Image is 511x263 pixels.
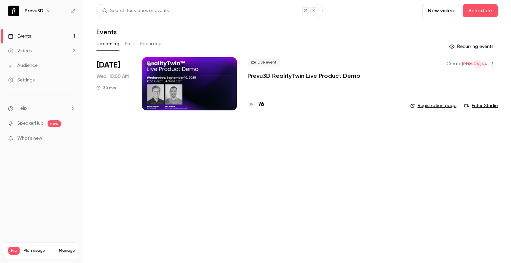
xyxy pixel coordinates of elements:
button: New video [422,4,460,17]
span: Julie Osmond [474,60,482,68]
div: Search for videos or events [102,7,169,14]
h6: Prevu3D [25,8,43,14]
span: Live event [248,59,280,66]
div: Settings [8,77,35,83]
iframe: Noticeable Trigger [67,136,75,142]
li: help-dropdown-opener [8,105,75,112]
span: Plan usage [24,248,55,253]
a: SpeakerHub [17,120,44,127]
div: Events [8,33,31,40]
span: Created by [446,60,471,68]
button: Upcoming [96,39,119,49]
div: Audience [8,62,38,69]
a: Enter Studio [464,102,498,109]
a: Manage [59,248,75,253]
div: Videos [8,48,32,54]
div: Sep 10 Wed, 10:00 AM (America/Toronto) [96,57,131,110]
span: Help [17,105,27,112]
a: Prevu3D RealityTwin Live Product Demo [248,72,360,80]
span: new [48,120,61,127]
a: Registration page [410,102,456,109]
h1: Events [96,28,117,36]
div: 30 min [96,85,116,90]
img: Prevu3D [8,6,19,16]
span: [PERSON_NAME] [462,60,494,68]
h4: 76 [258,100,264,109]
button: Recurring [140,39,162,49]
button: Schedule [463,4,498,17]
button: Recurring events [446,41,498,52]
a: 76 [248,100,264,109]
span: What's new [17,135,42,142]
button: Past [125,39,134,49]
span: [DATE] [96,60,120,70]
span: Wed, 10:00 AM [96,73,129,80]
span: Pro [8,247,20,255]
